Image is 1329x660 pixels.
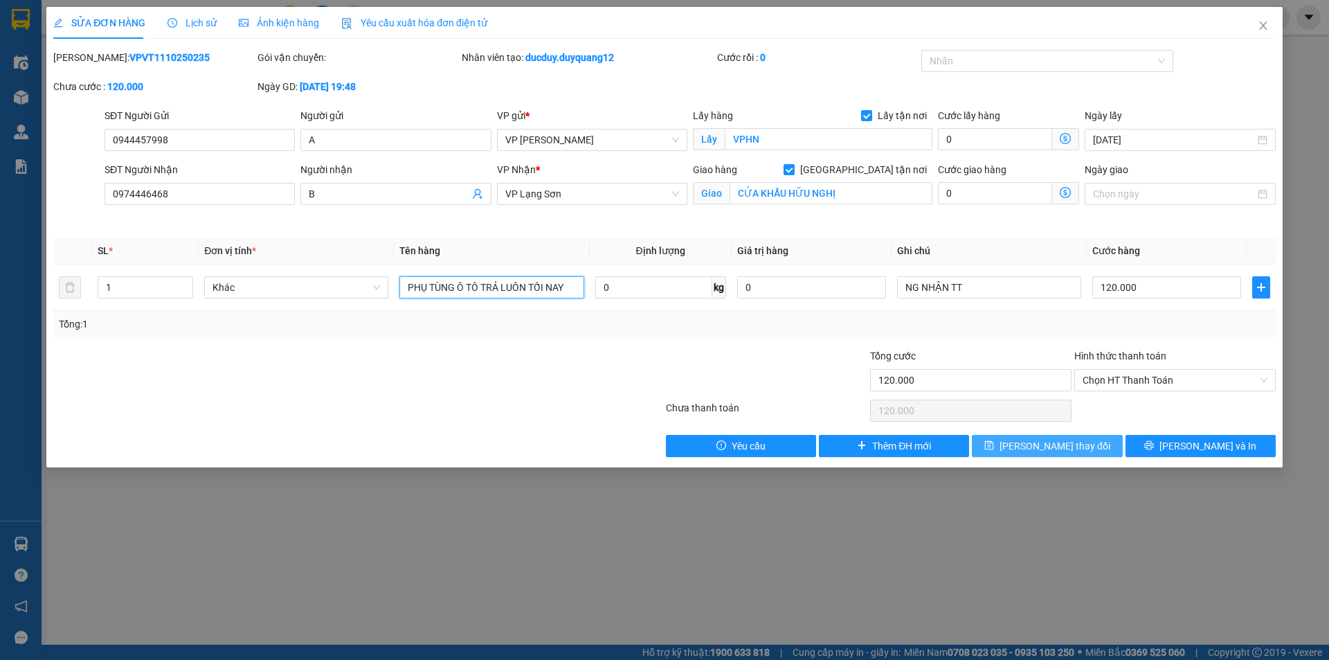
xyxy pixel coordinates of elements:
span: dollar-circle [1060,187,1071,198]
b: VPVT1110250235 [129,52,210,63]
input: Ngày lấy [1093,132,1254,148]
span: plus [857,440,867,452]
span: Yêu cầu xuất hóa đơn điện tử [341,17,487,28]
button: Close [1244,7,1283,46]
div: Nhân viên tạo: [462,50,714,65]
span: [PERSON_NAME] thay đổi [1000,438,1110,454]
span: Khác [213,277,380,298]
input: Cước lấy hàng [938,128,1052,150]
div: Chưa thanh toán [664,400,869,425]
button: exclamation-circleYêu cầu [666,435,816,457]
b: 0 [760,52,766,63]
span: Tên hàng [399,245,440,256]
input: VD: Bàn, Ghế [399,276,584,298]
span: save [984,440,994,452]
span: close [1258,20,1269,31]
span: VP Lạng Sơn [505,184,679,204]
input: Lấy tận nơi [725,128,932,150]
label: Cước lấy hàng [938,110,1000,121]
div: [PERSON_NAME]: [53,50,255,65]
label: Ngày lấy [1085,110,1122,121]
span: Giao [693,182,730,204]
span: [PERSON_NAME] và In [1159,438,1256,454]
div: Chưa cước : [53,79,255,94]
div: Gói vận chuyển: [257,50,459,65]
div: SĐT Người Nhận [105,162,295,177]
span: Định lượng [636,245,685,256]
span: [GEOGRAPHIC_DATA] tận nơi [795,162,932,177]
button: save[PERSON_NAME] thay đổi [972,435,1122,457]
label: Hình thức thanh toán [1074,350,1166,362]
span: Lấy hàng [693,110,733,121]
div: Cước rồi : [717,50,919,65]
div: Người nhận [300,162,491,177]
span: Tổng cước [870,350,916,362]
button: delete [59,276,81,298]
span: picture [239,18,248,28]
span: Yêu cầu [732,438,766,454]
span: Đơn vị tính [204,245,256,256]
span: Cước hàng [1092,245,1140,256]
input: Giao tận nơi [730,182,932,204]
div: Tổng: 1 [59,316,513,332]
span: Giao hàng [693,164,737,175]
span: SỬA ĐƠN HÀNG [53,17,145,28]
span: SL [98,245,109,256]
span: plus [1253,282,1269,293]
span: Lịch sử [168,17,217,28]
label: Cước giao hàng [938,164,1006,175]
div: Người gửi [300,108,491,123]
span: printer [1144,440,1154,452]
b: ducduy.duyquang12 [525,52,614,63]
span: VP Nhận [497,164,536,175]
b: [DATE] 19:48 [300,81,356,92]
span: kg [712,276,726,298]
input: Ngày giao [1093,186,1254,202]
span: VP Minh Khai [505,130,679,150]
img: icon [341,18,352,29]
b: 120.000 [107,81,143,92]
span: Lấy [693,128,725,150]
div: Ngày GD: [257,79,459,94]
button: plusThêm ĐH mới [819,435,969,457]
th: Ghi chú [892,238,1087,265]
span: user-add [472,188,483,199]
label: Ngày giao [1085,164,1128,175]
input: Ghi Chú [897,276,1081,298]
span: exclamation-circle [716,440,726,452]
input: Cước giao hàng [938,182,1052,204]
span: Giá trị hàng [737,245,788,256]
span: Lấy tận nơi [872,108,932,123]
span: edit [53,18,63,28]
span: Ảnh kiện hàng [239,17,319,28]
button: plus [1252,276,1270,298]
span: Thêm ĐH mới [872,438,931,454]
span: dollar-circle [1060,133,1071,144]
div: VP gửi [497,108,687,123]
div: SĐT Người Gửi [105,108,295,123]
span: clock-circle [168,18,177,28]
span: Chọn HT Thanh Toán [1083,370,1267,391]
button: printer[PERSON_NAME] và In [1125,435,1276,457]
